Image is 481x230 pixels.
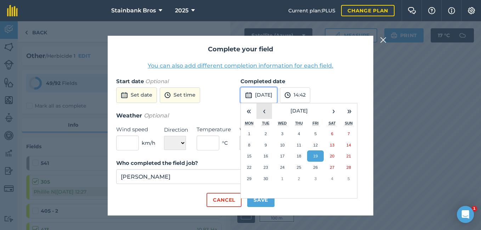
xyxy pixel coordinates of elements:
h2: Complete your field [116,44,365,54]
strong: Who completed the field job? [116,160,198,166]
abbr: September 27, 2025 [330,165,334,169]
button: September 17, 2025 [274,150,291,162]
abbr: September 28, 2025 [346,165,351,169]
button: « [241,103,256,119]
button: September 4, 2025 [291,128,307,139]
abbr: September 13, 2025 [330,143,334,147]
button: Cancel [206,193,242,207]
span: Current plan : PLUS [288,7,335,15]
span: Stainbank Bros [111,6,156,15]
abbr: Wednesday [278,121,287,125]
button: September 6, 2025 [324,128,340,139]
button: September 2, 2025 [258,128,274,139]
abbr: September 19, 2025 [313,154,318,158]
button: September 24, 2025 [274,162,291,173]
abbr: September 18, 2025 [296,154,301,158]
button: Save [247,193,275,207]
button: September 1, 2025 [241,128,258,139]
img: svg+xml;base64,PD94bWwgdmVyc2lvbj0iMS4wIiBlbmNvZGluZz0idXRmLTgiPz4KPCEtLSBHZW5lcmF0b3I6IEFkb2JlIE... [164,91,171,99]
img: svg+xml;base64,PD94bWwgdmVyc2lvbj0iMS4wIiBlbmNvZGluZz0idXRmLTgiPz4KPCEtLSBHZW5lcmF0b3I6IEFkb2JlIE... [284,91,291,99]
button: September 3, 2025 [274,128,291,139]
button: September 16, 2025 [258,150,274,162]
button: September 28, 2025 [340,162,357,173]
button: [DATE] [240,87,277,103]
em: Optional [145,78,169,85]
label: Temperature [197,125,231,134]
button: Set time [160,87,200,103]
abbr: September 3, 2025 [281,131,283,136]
abbr: Thursday [295,121,303,125]
button: September 29, 2025 [241,173,258,184]
label: Weather [239,126,275,134]
button: October 3, 2025 [307,173,324,184]
abbr: Friday [312,121,318,125]
img: svg+xml;base64,PHN2ZyB4bWxucz0iaHR0cDovL3d3dy53My5vcmcvMjAwMC9zdmciIHdpZHRoPSIxNyIgaGVpZ2h0PSIxNy... [448,6,455,15]
h3: Weather [116,111,365,120]
button: October 1, 2025 [274,173,291,184]
img: svg+xml;base64,PD94bWwgdmVyc2lvbj0iMS4wIiBlbmNvZGluZz0idXRmLTgiPz4KPCEtLSBHZW5lcmF0b3I6IEFkb2JlIE... [245,91,252,99]
button: Set date [116,87,157,103]
div: Open Intercom Messenger [457,206,474,223]
button: September 20, 2025 [324,150,340,162]
button: September 9, 2025 [258,139,274,151]
abbr: October 4, 2025 [331,176,333,181]
button: 14:42 [280,87,310,103]
abbr: September 23, 2025 [264,165,268,169]
img: Two speech bubbles overlapping with the left bubble in the forefront [408,7,416,14]
abbr: September 15, 2025 [247,154,251,158]
button: September 23, 2025 [258,162,274,173]
strong: Completed date [240,78,285,85]
button: September 15, 2025 [241,150,258,162]
abbr: September 22, 2025 [247,165,251,169]
button: You can also add different completion information for each field. [148,62,333,70]
abbr: September 26, 2025 [313,165,318,169]
abbr: Sunday [345,121,352,125]
span: km/h [142,139,155,147]
abbr: September 17, 2025 [280,154,285,158]
abbr: September 14, 2025 [346,143,351,147]
span: [DATE] [290,108,308,114]
label: Direction [164,126,188,134]
abbr: September 16, 2025 [264,154,268,158]
button: September 8, 2025 [241,139,258,151]
abbr: September 4, 2025 [298,131,300,136]
abbr: October 2, 2025 [298,176,300,181]
button: September 10, 2025 [274,139,291,151]
button: ‹ [256,103,272,119]
abbr: September 30, 2025 [264,176,268,181]
button: September 19, 2025 [307,150,324,162]
abbr: September 25, 2025 [296,165,301,169]
button: September 13, 2025 [324,139,340,151]
abbr: Monday [245,121,254,125]
button: » [341,103,357,119]
button: › [326,103,341,119]
abbr: September 10, 2025 [280,143,285,147]
button: September 21, 2025 [340,150,357,162]
abbr: September 29, 2025 [247,176,251,181]
span: ° C [222,139,228,147]
a: Change plan [341,5,395,16]
button: September 7, 2025 [340,128,357,139]
button: September 30, 2025 [258,173,274,184]
button: September 11, 2025 [291,139,307,151]
abbr: September 11, 2025 [296,143,301,147]
img: svg+xml;base64,PHN2ZyB4bWxucz0iaHR0cDovL3d3dy53My5vcmcvMjAwMC9zdmciIHdpZHRoPSIyMiIgaGVpZ2h0PSIzMC... [380,36,386,44]
abbr: October 5, 2025 [347,176,350,181]
button: September 18, 2025 [291,150,307,162]
button: [DATE] [272,103,326,119]
img: A cog icon [467,7,476,14]
abbr: September 24, 2025 [280,165,285,169]
label: Wind speed [116,125,155,134]
abbr: September 9, 2025 [265,143,267,147]
abbr: September 7, 2025 [347,131,350,136]
button: September 22, 2025 [241,162,258,173]
button: October 5, 2025 [340,173,357,184]
button: September 26, 2025 [307,162,324,173]
abbr: September 20, 2025 [330,154,334,158]
img: A question mark icon [428,7,436,14]
button: September 27, 2025 [324,162,340,173]
button: October 2, 2025 [291,173,307,184]
button: September 5, 2025 [307,128,324,139]
em: Optional [144,112,169,119]
button: September 25, 2025 [291,162,307,173]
